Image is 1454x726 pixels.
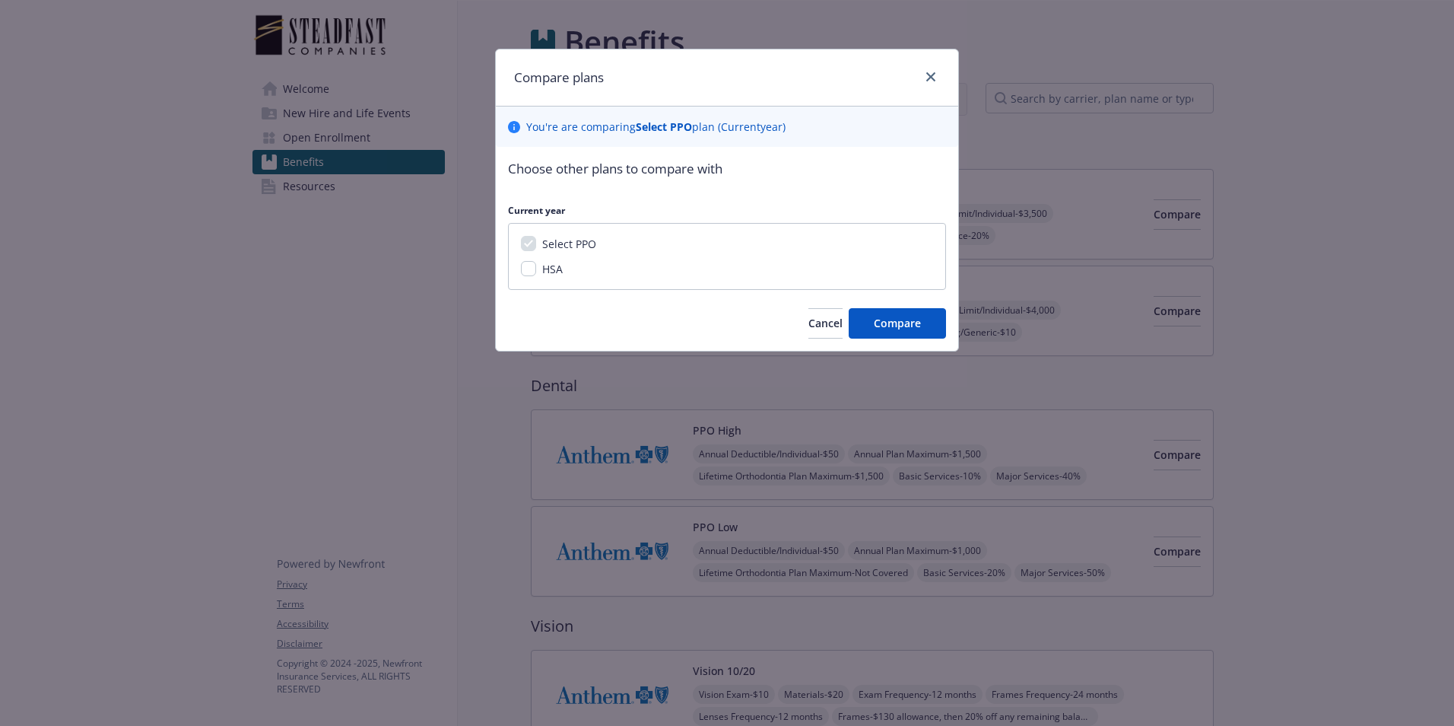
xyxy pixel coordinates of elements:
button: Compare [849,308,946,339]
span: Cancel [808,316,843,330]
p: Current year [508,204,946,217]
p: You ' re are comparing plan ( Current year) [526,119,786,135]
h1: Compare plans [514,68,604,88]
a: close [922,68,940,86]
b: Select PPO [636,119,692,134]
p: Choose other plans to compare with [508,159,946,179]
span: HSA [542,262,563,276]
span: Select PPO [542,237,596,251]
button: Cancel [808,308,843,339]
span: Compare [874,316,921,330]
